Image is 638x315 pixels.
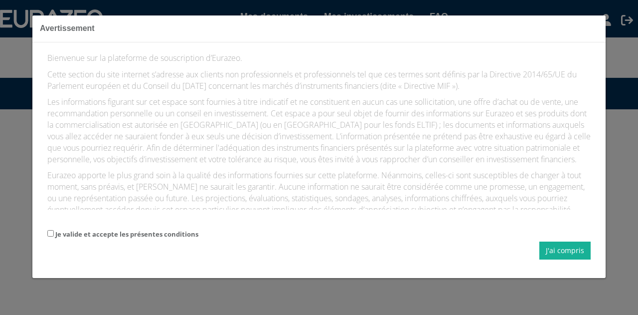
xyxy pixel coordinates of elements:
p: Les informations figurant sur cet espace sont fournies à titre indicatif et ne constituent en auc... [47,96,591,165]
label: Je valide et accepte les présentes conditions [55,230,198,239]
h3: Avertissement [40,23,598,34]
button: J'ai compris [539,242,591,260]
p: Eurazeo apporte le plus grand soin à la qualité des informations fournies sur cette plateforme. N... [47,170,591,227]
p: Cette section du site internet s’adresse aux clients non professionnels et professionnels tel que... [47,69,591,92]
p: Bienvenue sur la plateforme de souscription d’Eurazeo. [47,52,591,64]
